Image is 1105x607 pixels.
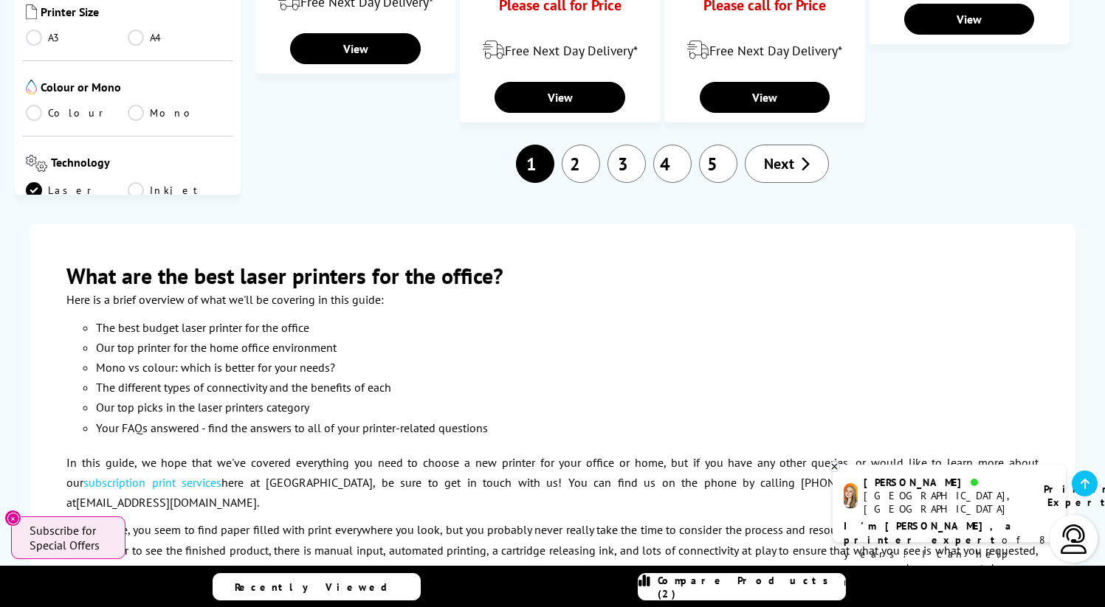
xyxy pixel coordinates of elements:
[864,476,1025,489] div: [PERSON_NAME]
[290,33,421,64] a: View
[864,489,1025,516] div: [GEOGRAPHIC_DATA], [GEOGRAPHIC_DATA]
[96,358,1039,378] li: Mono vs colour: which is better for your needs?
[26,182,128,198] a: Laser
[41,80,230,97] span: Colour or Mono
[26,80,37,94] img: Colour or Mono
[699,145,737,183] a: 5
[844,483,858,509] img: amy-livechat.png
[607,145,646,183] a: 3
[128,182,230,198] a: Inkjet
[96,418,1039,438] li: Your FAQs answered - find the answers to all of your printer-related questions
[26,105,128,121] a: Colour
[66,520,1039,580] p: In the office, you seem to find paper filled with print everywhere you look, but you probably nev...
[41,4,230,22] span: Printer Size
[700,82,830,113] a: View
[26,4,37,19] img: Printer Size
[4,510,21,527] button: Close
[562,145,600,183] a: 2
[638,573,846,600] a: Compare Products (2)
[468,30,652,71] div: modal_delivery
[235,580,402,594] span: Recently Viewed
[51,155,230,175] span: Technology
[83,475,221,490] a: subscription print services
[745,145,829,183] a: Next
[96,378,1039,398] li: The different types of connectivity and the benefits of each
[764,154,794,173] span: Next
[30,523,111,552] span: Subscribe for Special Offers
[658,574,845,600] span: Compare Products (2)
[26,30,128,46] a: A3
[904,4,1035,35] a: View
[128,105,230,121] a: Mono
[213,573,421,600] a: Recently Viewed
[653,145,692,183] a: 4
[672,30,856,71] div: modal_delivery
[128,30,230,46] a: A4
[66,290,1039,310] p: Here is a brief overview of what we'll be covering in this guide:
[844,519,1016,547] b: I'm [PERSON_NAME], a printer expert
[96,318,1039,338] li: The best budget laser printer for the office
[66,261,1039,290] h2: What are the best laser printers for the office?
[1059,524,1089,554] img: user-headset-light.svg
[495,82,625,113] a: View
[96,398,1039,417] li: Our top picks in the laser printers category
[26,155,47,172] img: Technology
[96,338,1039,358] li: Our top printer for the home office environment
[844,519,1055,589] p: of 8 years! I can help you choose the right product
[66,453,1039,513] p: In this guide, we hope that we've covered everything you need to choose a new printer for your of...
